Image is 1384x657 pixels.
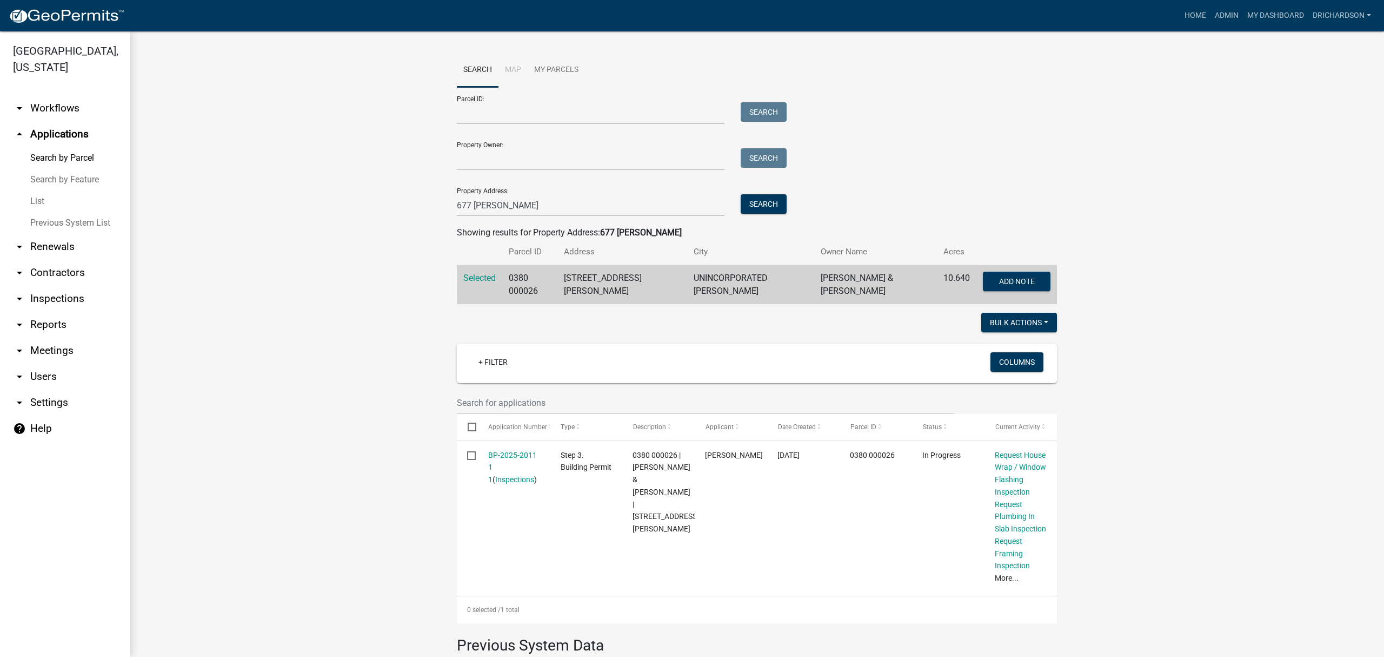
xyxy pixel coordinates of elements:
[687,239,814,265] th: City
[13,292,26,305] i: arrow_drop_down
[687,265,814,305] td: UNINCORPORATED [PERSON_NAME]
[990,352,1043,372] button: Columns
[622,414,695,440] datatable-header-cell: Description
[633,451,699,534] span: 0380 000026 | LAWS JONATHAN & CARMELITA LAWS | 677 JOHN LOVELACE RD
[777,451,800,459] span: 06/17/2025
[488,449,540,486] div: ( )
[922,423,941,431] span: Status
[13,396,26,409] i: arrow_drop_down
[937,239,976,265] th: Acres
[470,352,516,372] a: + Filter
[13,102,26,115] i: arrow_drop_down
[457,596,1057,623] div: 1 total
[463,273,496,283] a: Selected
[467,606,501,614] span: 0 selected /
[1210,5,1243,26] a: Admin
[600,227,682,238] strong: 677 [PERSON_NAME]
[457,392,954,414] input: Search for applications
[13,344,26,357] i: arrow_drop_down
[550,414,622,440] datatable-header-cell: Type
[705,423,733,431] span: Applicant
[983,272,1050,291] button: Add Note
[741,102,787,122] button: Search
[984,414,1057,440] datatable-header-cell: Current Activity
[995,574,1019,582] a: More...
[13,422,26,435] i: help
[937,265,976,305] td: 10.640
[457,414,477,440] datatable-header-cell: Select
[995,500,1046,534] a: Request Plumbing In Slab Inspection
[495,475,534,484] a: Inspections
[13,240,26,253] i: arrow_drop_down
[995,537,1030,570] a: Request Framing Inspection
[741,148,787,168] button: Search
[995,423,1040,431] span: Current Activity
[995,451,1046,496] a: Request House Wrap / Window Flashing Inspection
[705,451,763,459] span: Jonathan Laws
[850,423,876,431] span: Parcel ID
[13,128,26,141] i: arrow_drop_up
[1180,5,1210,26] a: Home
[457,623,1057,657] h3: Previous System Data
[13,370,26,383] i: arrow_drop_down
[981,313,1057,332] button: Bulk Actions
[557,265,687,305] td: [STREET_ADDRESS][PERSON_NAME]
[912,414,984,440] datatable-header-cell: Status
[502,265,557,305] td: 0380 000026
[557,239,687,265] th: Address
[922,451,961,459] span: In Progress
[13,266,26,279] i: arrow_drop_down
[695,414,767,440] datatable-header-cell: Applicant
[561,423,575,431] span: Type
[457,226,1057,239] div: Showing results for Property Address:
[561,451,611,472] span: Step 3. Building Permit
[840,414,912,440] datatable-header-cell: Parcel ID
[488,423,547,431] span: Application Number
[457,53,498,88] a: Search
[502,239,557,265] th: Parcel ID
[777,423,815,431] span: Date Created
[767,414,840,440] datatable-header-cell: Date Created
[814,239,937,265] th: Owner Name
[1243,5,1308,26] a: My Dashboard
[850,451,895,459] span: 0380 000026
[13,318,26,331] i: arrow_drop_down
[477,414,550,440] datatable-header-cell: Application Number
[741,194,787,214] button: Search
[633,423,666,431] span: Description
[814,265,937,305] td: [PERSON_NAME] & [PERSON_NAME]
[528,53,585,88] a: My Parcels
[1308,5,1375,26] a: drichardson
[488,451,537,484] a: BP-2025-2011 1 1
[999,277,1034,286] span: Add Note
